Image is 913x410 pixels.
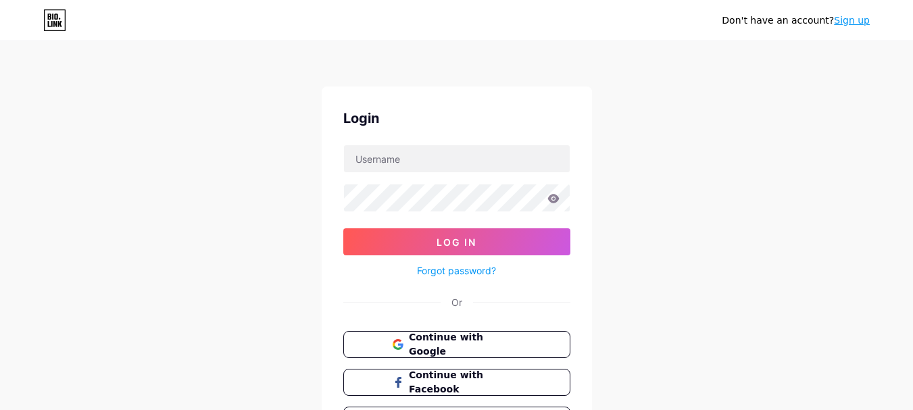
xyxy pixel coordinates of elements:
[343,369,570,396] button: Continue with Facebook
[722,14,870,28] div: Don't have an account?
[343,108,570,128] div: Login
[417,263,496,278] a: Forgot password?
[343,331,570,358] button: Continue with Google
[834,15,870,26] a: Sign up
[451,295,462,309] div: Or
[437,236,476,248] span: Log In
[343,228,570,255] button: Log In
[409,368,520,396] span: Continue with Facebook
[344,145,570,172] input: Username
[409,330,520,359] span: Continue with Google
